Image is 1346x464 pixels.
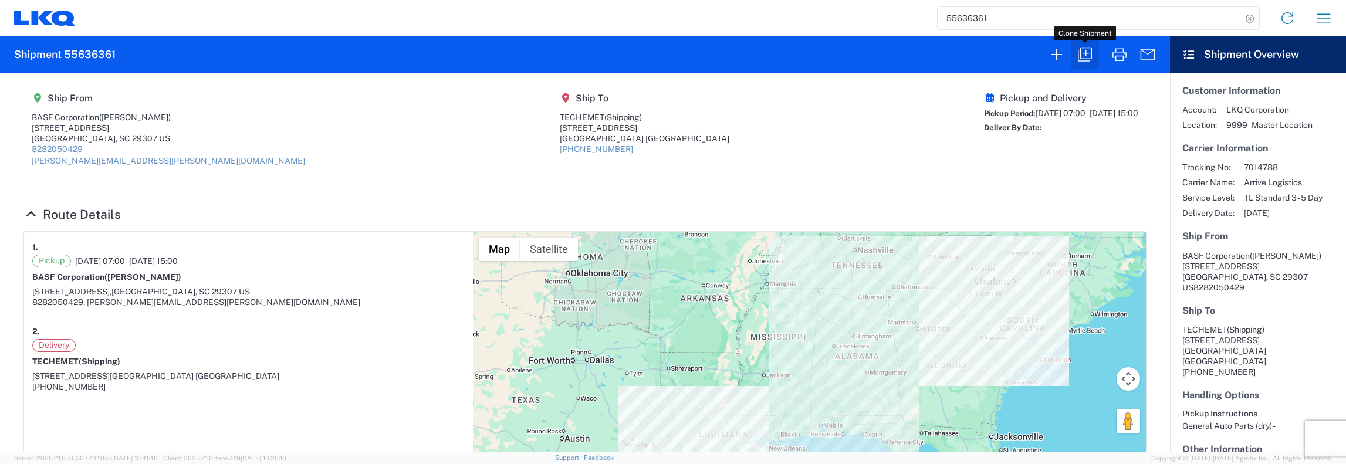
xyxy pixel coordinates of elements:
[110,371,279,381] span: [GEOGRAPHIC_DATA] [GEOGRAPHIC_DATA]
[32,381,465,392] div: [PHONE_NUMBER]
[1244,162,1323,172] span: 7014788
[32,339,76,352] span: Delivery
[1182,367,1256,377] span: [PHONE_NUMBER]
[479,238,520,261] button: Show street map
[584,454,614,461] a: Feedback
[1182,231,1334,242] h5: Ship From
[32,133,305,144] div: [GEOGRAPHIC_DATA], SC 29307 US
[520,238,578,261] button: Show satellite imagery
[163,455,286,462] span: Client: 2025.21.0-faee749
[1182,390,1334,401] h5: Handling Options
[1182,208,1235,218] span: Delivery Date:
[1182,120,1217,130] span: Location:
[1036,109,1138,118] span: [DATE] 07:00 - [DATE] 15:00
[32,112,305,123] div: BASF Corporation
[1250,251,1321,260] span: ([PERSON_NAME])
[555,454,584,461] a: Support
[604,113,642,122] span: (Shipping)
[32,272,181,282] strong: BASF Corporation
[99,113,171,122] span: ([PERSON_NAME])
[32,287,111,296] span: [STREET_ADDRESS],
[984,109,1036,118] span: Pickup Period:
[14,48,116,62] h2: Shipment 55636361
[32,371,110,381] span: [STREET_ADDRESS]
[1182,421,1334,431] div: General Auto Parts (dry) -
[1117,367,1140,391] button: Map camera controls
[32,357,120,366] strong: TECHEMET
[32,324,40,339] strong: 2.
[1226,104,1313,115] span: LKQ Corporation
[1117,409,1140,433] button: Drag Pegman onto the map to open Street View
[32,144,83,154] a: 8282050429
[560,133,729,144] div: [GEOGRAPHIC_DATA] [GEOGRAPHIC_DATA]
[1182,250,1334,293] address: [GEOGRAPHIC_DATA], SC 29307 US
[1182,409,1334,419] h6: Pickup Instructions
[104,272,181,282] span: ([PERSON_NAME])
[1244,192,1323,203] span: TL Standard 3 - 5 Day
[111,287,250,296] span: [GEOGRAPHIC_DATA], SC 29307 US
[1182,85,1334,96] h5: Customer Information
[1244,208,1323,218] span: [DATE]
[32,297,465,307] div: 8282050429, [PERSON_NAME][EMAIL_ADDRESS][PERSON_NAME][DOMAIN_NAME]
[23,207,121,222] a: Hide Details
[1182,177,1235,188] span: Carrier Name:
[1182,262,1260,271] span: [STREET_ADDRESS]
[14,455,158,462] span: Server: 2025.21.0-c63077040a8
[32,93,305,104] h5: Ship From
[560,123,729,133] div: [STREET_ADDRESS]
[938,7,1242,29] input: Shipment, tracking or reference number
[984,93,1138,104] h5: Pickup and Delivery
[1226,120,1313,130] span: 9999 - Master Location
[1182,325,1264,345] span: TECHEMET [STREET_ADDRESS]
[984,123,1042,132] span: Deliver By Date:
[1244,177,1323,188] span: Arrive Logistics
[1182,162,1235,172] span: Tracking No:
[1182,324,1334,377] address: [GEOGRAPHIC_DATA] [GEOGRAPHIC_DATA]
[560,93,729,104] h5: Ship To
[1151,453,1332,463] span: Copyright © [DATE]-[DATE] Agistix Inc., All Rights Reserved
[75,256,178,266] span: [DATE] 07:00 - [DATE] 15:00
[241,455,286,462] span: [DATE] 10:25:10
[32,255,71,267] span: Pickup
[1182,104,1217,115] span: Account:
[560,144,633,154] a: [PHONE_NUMBER]
[560,112,729,123] div: TECHEMET
[112,455,158,462] span: [DATE] 10:41:40
[1182,251,1250,260] span: BASF Corporation
[1193,283,1244,292] span: 8282050429
[1170,36,1346,73] header: Shipment Overview
[32,123,305,133] div: [STREET_ADDRESS]
[1182,143,1334,154] h5: Carrier Information
[32,156,305,165] a: [PERSON_NAME][EMAIL_ADDRESS][PERSON_NAME][DOMAIN_NAME]
[79,357,120,366] span: (Shipping)
[1227,325,1264,334] span: (Shipping)
[32,240,38,255] strong: 1.
[1182,305,1334,316] h5: Ship To
[1182,443,1334,455] h5: Other Information
[1182,192,1235,203] span: Service Level:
